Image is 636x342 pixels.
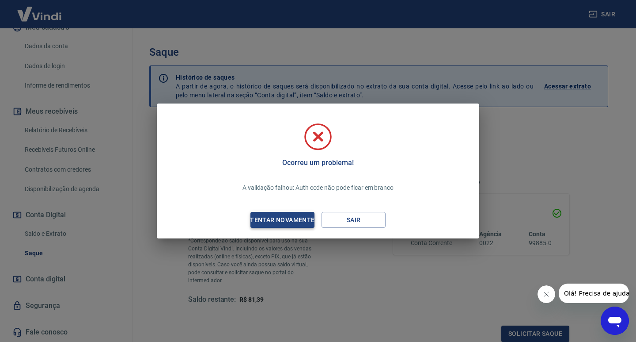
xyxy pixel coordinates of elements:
[5,6,74,13] span: Olá! Precisa de ajuda?
[242,183,394,192] p: A validação falhou: Auth code não pode ficar em branco
[559,284,629,303] iframe: Mensagem da empresa
[282,158,353,167] h5: Ocorreu um problema!
[601,307,629,335] iframe: Botão para abrir a janela de mensagens
[538,285,555,303] iframe: Fechar mensagem
[250,212,314,228] button: Tentar novamente
[239,215,325,226] div: Tentar novamente
[322,212,386,228] button: Sair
